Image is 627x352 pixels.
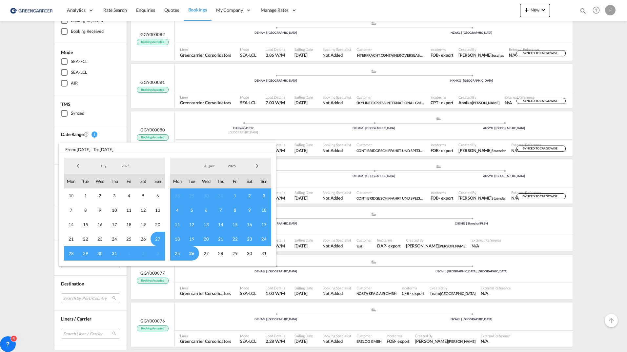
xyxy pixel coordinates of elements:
span: Tue [185,174,199,188]
span: Thu [107,174,122,188]
span: Fri [122,174,136,188]
span: July [93,164,114,168]
md-select: Month: August [198,161,221,171]
span: 2025 [115,164,136,168]
md-select: Year: 2025 [114,161,137,171]
span: Sat [242,174,257,188]
span: Next Month [251,159,264,172]
span: Fri [228,174,242,188]
span: Wed [199,174,213,188]
span: 2025 [221,164,242,168]
md-select: Month: July [92,161,114,171]
span: Wed [93,174,107,188]
span: Mon [170,174,185,188]
span: August [199,164,220,168]
span: From: [DATE] To: [DATE] [59,143,276,152]
span: Mon [64,174,78,188]
span: Thu [213,174,228,188]
span: Previous Month [71,159,85,172]
span: Sun [257,174,271,188]
md-select: Year: 2025 [221,161,243,171]
span: Sun [151,174,165,188]
iframe: Chat [5,318,28,342]
span: Tue [78,174,93,188]
span: Sat [136,174,151,188]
